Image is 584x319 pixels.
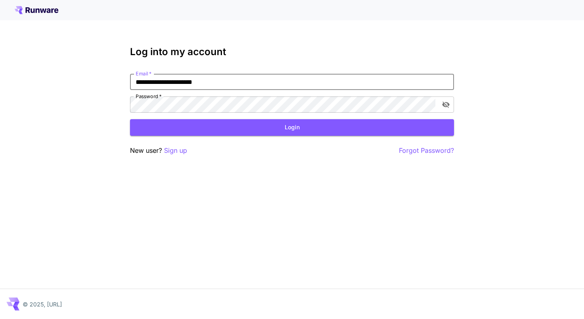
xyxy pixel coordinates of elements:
[136,93,162,100] label: Password
[164,146,187,156] button: Sign up
[130,119,454,136] button: Login
[130,146,187,156] p: New user?
[136,70,151,77] label: Email
[23,300,62,308] p: © 2025, [URL]
[130,46,454,58] h3: Log into my account
[439,97,453,112] button: toggle password visibility
[399,146,454,156] button: Forgot Password?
